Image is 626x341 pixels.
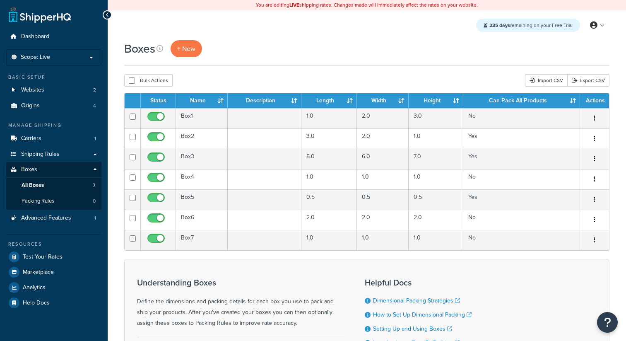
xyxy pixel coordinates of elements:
td: Yes [463,149,580,169]
td: 1.0 [301,230,357,250]
th: Length : activate to sort column ascending [301,93,357,108]
h3: Understanding Boxes [137,278,344,287]
span: Boxes [21,166,37,173]
a: Websites 2 [6,82,101,98]
a: Packing Rules 0 [6,193,101,209]
td: No [463,210,580,230]
span: All Boxes [22,182,44,189]
td: 1.0 [409,230,463,250]
span: 4 [93,102,96,109]
div: Import CSV [525,74,567,87]
th: Actions [580,93,609,108]
td: 2.0 [357,128,409,149]
td: 0.5 [301,189,357,210]
a: Marketplace [6,265,101,280]
td: 2.0 [301,210,357,230]
td: 1.0 [301,108,357,128]
a: All Boxes 7 [6,178,101,193]
span: 1 [94,215,96,222]
td: Yes [463,189,580,210]
li: Boxes [6,162,101,209]
h3: Helpful Docs [365,278,495,287]
span: Origins [21,102,40,109]
button: Bulk Actions [124,74,173,87]
td: 1.0 [409,169,463,189]
td: 3.0 [301,128,357,149]
span: Shipping Rules [21,151,60,158]
div: Define the dimensions and packing details for each box you use to pack and ship your products. Af... [137,278,344,329]
span: Dashboard [21,33,49,40]
a: Analytics [6,280,101,295]
td: Box7 [176,230,228,250]
td: 3.0 [409,108,463,128]
span: Packing Rules [22,198,54,205]
th: Width : activate to sort column ascending [357,93,409,108]
span: Test Your Rates [23,254,63,261]
a: How to Set Up Dimensional Packing [373,310,472,319]
a: Boxes [6,162,101,177]
div: Resources [6,241,101,248]
div: Basic Setup [6,74,101,81]
th: Height : activate to sort column ascending [409,93,463,108]
a: Carriers 1 [6,131,101,146]
span: Websites [21,87,44,94]
li: Carriers [6,131,101,146]
td: 0.5 [357,189,409,210]
td: 2.0 [357,210,409,230]
a: Test Your Rates [6,249,101,264]
span: 7 [93,182,96,189]
span: Marketplace [23,269,54,276]
td: 2.0 [409,210,463,230]
a: Origins 4 [6,98,101,114]
td: 2.0 [357,108,409,128]
li: Origins [6,98,101,114]
span: Carriers [21,135,41,142]
button: Open Resource Center [597,312,618,333]
li: All Boxes [6,178,101,193]
a: Shipping Rules [6,147,101,162]
li: Advanced Features [6,210,101,226]
span: Scope: Live [21,54,50,61]
span: 0 [93,198,96,205]
td: Yes [463,128,580,149]
td: 0.5 [409,189,463,210]
a: Setting Up and Using Boxes [373,324,452,333]
h1: Boxes [124,41,155,57]
span: Analytics [23,284,46,291]
td: Box1 [176,108,228,128]
a: ShipperHQ Home [9,6,71,23]
td: Box6 [176,210,228,230]
th: Description : activate to sort column ascending [228,93,301,108]
td: 5.0 [301,149,357,169]
li: Packing Rules [6,193,101,209]
td: 7.0 [409,149,463,169]
li: Websites [6,82,101,98]
td: Box4 [176,169,228,189]
td: No [463,169,580,189]
b: LIVE [289,1,299,9]
td: 6.0 [357,149,409,169]
td: No [463,108,580,128]
th: Name : activate to sort column ascending [176,93,228,108]
span: 1 [94,135,96,142]
strong: 235 days [489,22,510,29]
th: Can Pack All Products : activate to sort column ascending [463,93,580,108]
div: Manage Shipping [6,122,101,129]
td: 1.0 [301,169,357,189]
td: No [463,230,580,250]
a: Help Docs [6,295,101,310]
td: Box2 [176,128,228,149]
a: + New [171,40,202,57]
td: Box3 [176,149,228,169]
a: Dimensional Packing Strategies [373,296,460,305]
a: Export CSV [567,74,609,87]
div: remaining on your Free Trial [476,19,580,32]
a: Dashboard [6,29,101,44]
td: 1.0 [409,128,463,149]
